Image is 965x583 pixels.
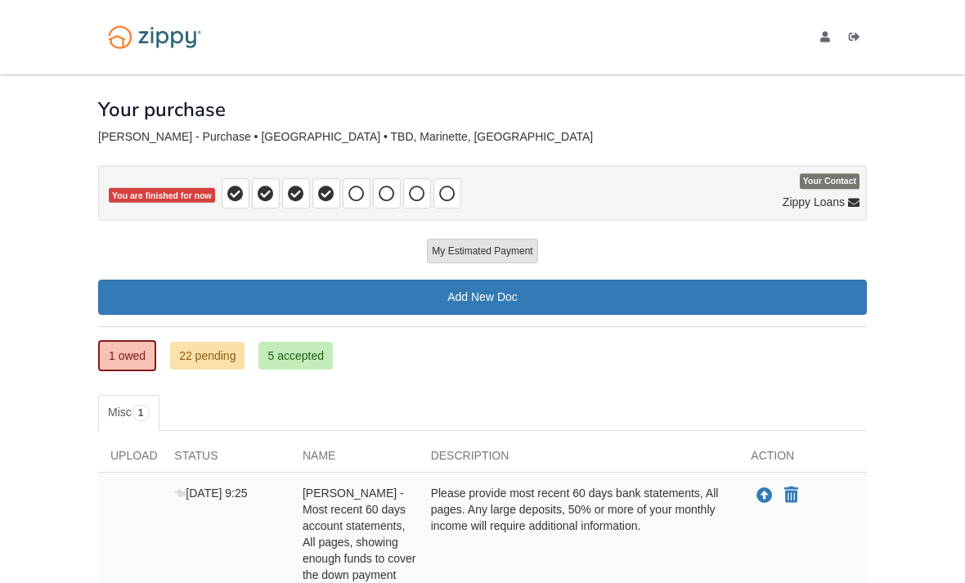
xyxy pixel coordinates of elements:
[303,487,416,581] span: [PERSON_NAME] - Most recent 60 days account statements, All pages, showing enough funds to cover ...
[162,447,290,472] div: Status
[419,485,739,583] div: Please provide most recent 60 days bank statements, All pages. Any large deposits, 50% or more of...
[132,405,150,421] span: 1
[98,447,162,472] div: Upload
[738,447,867,472] div: Action
[170,342,245,370] a: 22 pending
[98,130,867,144] div: [PERSON_NAME] - Purchase • [GEOGRAPHIC_DATA] • TBD, Marinette, [GEOGRAPHIC_DATA]
[98,18,211,56] img: Logo
[98,395,159,431] a: Misc
[800,174,860,190] span: Your Contact
[98,99,226,120] h1: Your purchase
[258,342,333,370] a: 5 accepted
[427,239,537,263] button: My Estimated Payment
[174,487,247,500] span: [DATE] 9:25
[109,188,215,204] span: You are finished for now
[290,447,419,472] div: Name
[98,280,867,315] a: Add New Doc
[849,31,867,47] a: Log out
[755,485,774,506] button: Upload Alyxus Petty - Most recent 60 days account statements, All pages, showing enough funds to ...
[98,340,156,371] a: 1 owed
[419,447,739,472] div: Description
[783,486,800,505] button: Declare Alyxus Petty - Most recent 60 days account statements, All pages, showing enough funds to...
[820,31,837,47] a: edit profile
[783,194,845,210] span: Zippy Loans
